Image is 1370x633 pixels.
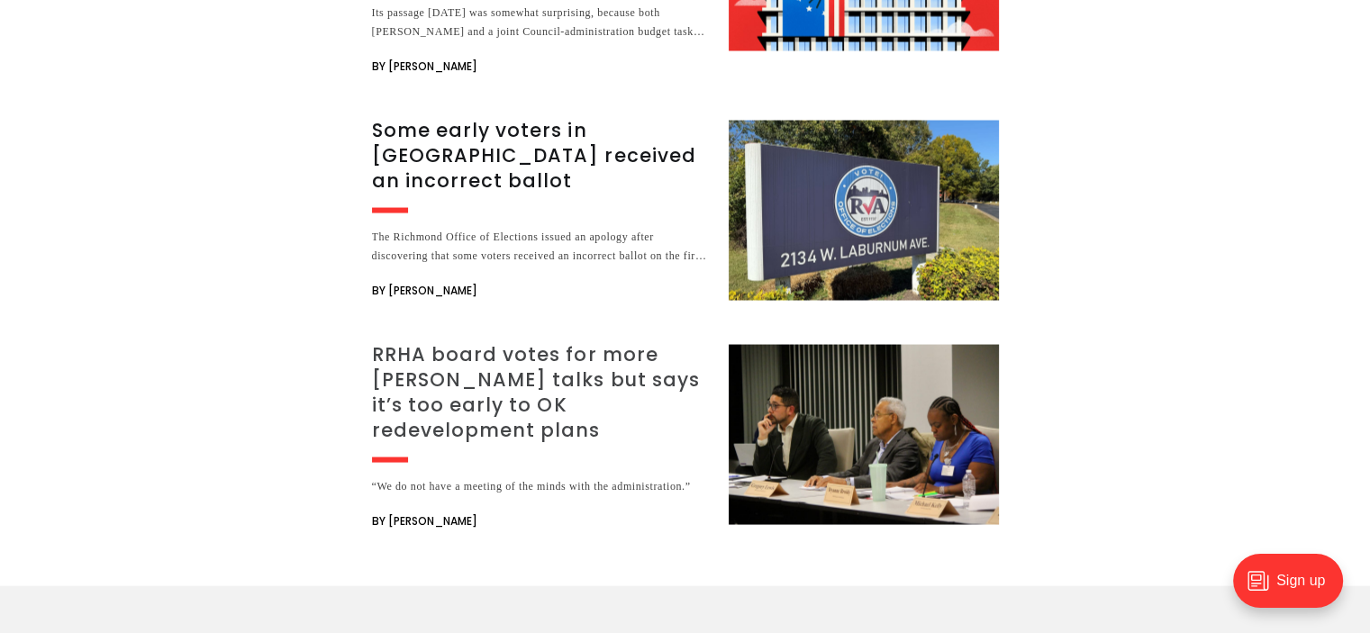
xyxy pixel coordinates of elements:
[372,345,999,532] a: RRHA board votes for more [PERSON_NAME] talks but says it’s too early to OK redevelopment plans “...
[1218,545,1370,633] iframe: portal-trigger
[372,4,707,41] div: Its passage [DATE] was somewhat surprising, because both [PERSON_NAME] and a joint Council-admini...
[372,477,707,496] div: “We do not have a meeting of the minds with the administration.”
[372,118,707,194] h3: Some early voters in [GEOGRAPHIC_DATA] received an incorrect ballot
[372,228,707,266] div: The Richmond Office of Elections issued an apology after discovering that some voters received an...
[372,56,477,77] span: By [PERSON_NAME]
[372,342,707,443] h3: RRHA board votes for more [PERSON_NAME] talks but says it’s too early to OK redevelopment plans
[372,511,477,532] span: By [PERSON_NAME]
[729,121,999,301] img: Some early voters in Richmond received an incorrect ballot
[372,121,999,302] a: Some early voters in [GEOGRAPHIC_DATA] received an incorrect ballot The Richmond Office of Electi...
[372,280,477,302] span: By [PERSON_NAME]
[729,345,999,525] img: RRHA board votes for more Gilpin talks but says it’s too early to OK redevelopment plans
